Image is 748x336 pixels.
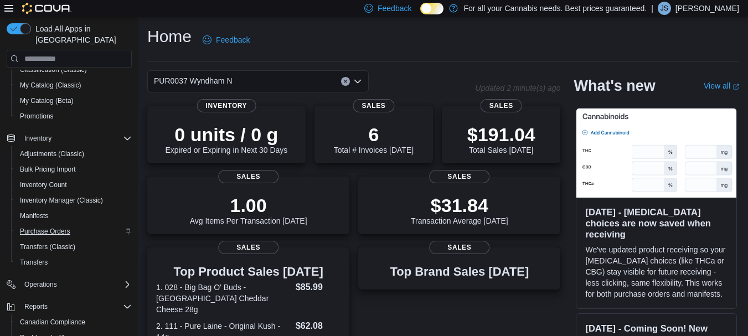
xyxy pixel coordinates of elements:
span: Sales [218,170,279,183]
button: Inventory Manager (Classic) [11,193,136,208]
button: Reports [2,299,136,314]
span: Operations [20,278,132,291]
span: Sales [481,99,522,112]
h2: What's new [574,77,655,95]
a: Transfers (Classic) [16,240,80,254]
span: Transfers (Classic) [20,242,75,251]
p: For all your Cannabis needs. Best prices guaranteed. [463,2,647,15]
button: Transfers (Classic) [11,239,136,255]
button: Inventory [2,131,136,146]
a: Inventory Count [16,178,71,192]
button: Manifests [11,208,136,224]
span: Operations [24,280,57,289]
button: My Catalog (Classic) [11,77,136,93]
span: Purchase Orders [16,225,132,238]
a: Adjustments (Classic) [16,147,89,161]
span: Inventory [20,132,132,145]
a: Manifests [16,209,53,223]
span: Bulk Pricing Import [20,165,76,174]
span: My Catalog (Classic) [20,81,81,90]
button: Purchase Orders [11,224,136,239]
p: $191.04 [467,123,535,146]
dd: $85.99 [296,281,341,294]
span: Reports [24,302,48,311]
span: Canadian Compliance [16,316,132,329]
span: Sales [429,170,490,183]
button: Operations [20,278,61,291]
span: My Catalog (Classic) [16,79,132,92]
span: Adjustments (Classic) [16,147,132,161]
h1: Home [147,25,192,48]
a: My Catalog (Beta) [16,94,78,107]
button: Reports [20,300,52,313]
span: Sales [429,241,490,254]
span: Bulk Pricing Import [16,163,132,176]
span: Adjustments (Classic) [20,149,84,158]
button: Adjustments (Classic) [11,146,136,162]
p: Updated 2 minute(s) ago [475,84,560,92]
span: Sales [353,99,394,112]
a: Inventory Manager (Classic) [16,194,107,207]
a: Promotions [16,110,58,123]
p: 1.00 [190,194,307,216]
span: Inventory Count [20,180,67,189]
a: Classification (Classic) [16,63,91,76]
span: Manifests [16,209,132,223]
span: JS [661,2,668,15]
span: Purchase Orders [20,227,70,236]
p: [PERSON_NAME] [675,2,739,15]
span: Sales [218,241,279,254]
span: My Catalog (Beta) [20,96,74,105]
span: Inventory Manager (Classic) [20,196,103,205]
a: Bulk Pricing Import [16,163,80,176]
dt: 1. 028 - Big Bag O' Buds - [GEOGRAPHIC_DATA] Cheddar Cheese 28g [156,282,291,315]
span: Manifests [20,211,48,220]
span: Transfers [20,258,48,267]
span: My Catalog (Beta) [16,94,132,107]
a: Transfers [16,256,52,269]
span: Classification (Classic) [16,63,132,76]
span: Promotions [16,110,132,123]
button: Operations [2,277,136,292]
button: Open list of options [353,77,362,86]
span: Dark Mode [420,14,421,15]
button: Transfers [11,255,136,270]
span: Feedback [216,34,250,45]
span: PUR0037 Wyndham N [154,74,233,87]
button: Clear input [341,77,350,86]
svg: External link [732,84,739,90]
p: 0 units / 0 g [165,123,287,146]
div: Avg Items Per Transaction [DATE] [190,194,307,225]
div: Jay Stewart [658,2,671,15]
span: Transfers (Classic) [16,240,132,254]
img: Cova [22,3,71,14]
input: Dark Mode [420,3,443,14]
button: Inventory [20,132,56,145]
a: My Catalog (Classic) [16,79,86,92]
span: Inventory [197,99,256,112]
a: Purchase Orders [16,225,75,238]
div: Expired or Expiring in Next 30 Days [165,123,287,154]
button: Inventory Count [11,177,136,193]
div: Total # Invoices [DATE] [334,123,414,154]
h3: Top Product Sales [DATE] [156,265,341,278]
h3: Top Brand Sales [DATE] [390,265,529,278]
span: Feedback [378,3,411,14]
a: Feedback [198,29,254,51]
span: Transfers [16,256,132,269]
div: Total Sales [DATE] [467,123,535,154]
span: Load All Apps in [GEOGRAPHIC_DATA] [31,23,132,45]
div: Transaction Average [DATE] [411,194,508,225]
p: 6 [334,123,414,146]
button: Promotions [11,108,136,124]
button: Canadian Compliance [11,314,136,330]
span: Promotions [20,112,54,121]
button: Bulk Pricing Import [11,162,136,177]
a: View allExternal link [704,81,739,90]
h3: [DATE] - [MEDICAL_DATA] choices are now saved when receiving [585,206,728,240]
span: Inventory [24,134,51,143]
span: Canadian Compliance [20,318,85,327]
button: Classification (Classic) [11,62,136,77]
span: Inventory Manager (Classic) [16,194,132,207]
dd: $62.08 [296,319,341,333]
